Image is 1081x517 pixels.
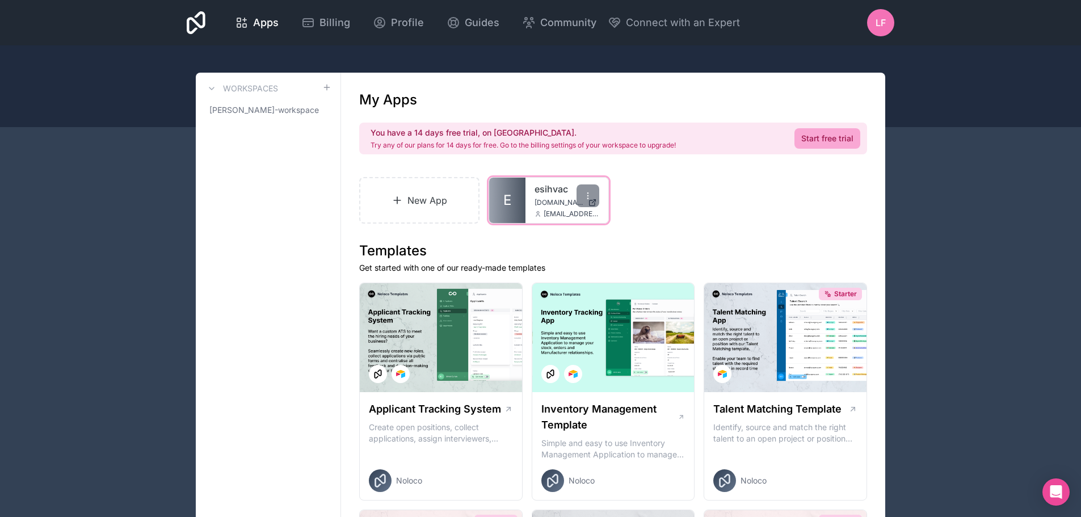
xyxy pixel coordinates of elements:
[608,15,740,31] button: Connect with an Expert
[396,475,422,486] span: Noloco
[503,191,511,209] span: E
[319,15,350,31] span: Billing
[535,182,599,196] a: esihvac
[794,128,860,149] a: Start free trial
[489,178,525,223] a: E
[253,15,279,31] span: Apps
[364,10,433,35] a: Profile
[359,177,479,224] a: New App
[718,369,727,379] img: Airtable Logo
[391,15,424,31] span: Profile
[540,15,596,31] span: Community
[535,198,599,207] a: [DOMAIN_NAME]
[226,10,288,35] a: Apps
[371,127,676,138] h2: You have a 14 days free trial, on [GEOGRAPHIC_DATA].
[541,401,678,433] h1: Inventory Management Template
[396,369,405,379] img: Airtable Logo
[535,198,583,207] span: [DOMAIN_NAME]
[465,15,499,31] span: Guides
[369,401,501,417] h1: Applicant Tracking System
[713,422,857,444] p: Identify, source and match the right talent to an open project or position with our Talent Matchi...
[713,401,842,417] h1: Talent Matching Template
[513,10,605,35] a: Community
[626,15,740,31] span: Connect with an Expert
[741,475,767,486] span: Noloco
[359,91,417,109] h1: My Apps
[371,141,676,150] p: Try any of our plans for 14 days for free. Go to the billing settings of your workspace to upgrade!
[223,83,278,94] h3: Workspaces
[209,104,319,116] span: [PERSON_NAME]-workspace
[1042,478,1070,506] div: Open Intercom Messenger
[205,100,331,120] a: [PERSON_NAME]-workspace
[369,422,513,444] p: Create open positions, collect applications, assign interviewers, centralise candidate feedback a...
[569,369,578,379] img: Airtable Logo
[438,10,508,35] a: Guides
[205,82,278,95] a: Workspaces
[292,10,359,35] a: Billing
[359,262,867,274] p: Get started with one of our ready-made templates
[876,16,886,30] span: LF
[544,209,599,218] span: [EMAIL_ADDRESS][DOMAIN_NAME]
[541,438,685,460] p: Simple and easy to use Inventory Management Application to manage your stock, orders and Manufact...
[359,242,867,260] h1: Templates
[569,475,595,486] span: Noloco
[834,289,857,299] span: Starter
